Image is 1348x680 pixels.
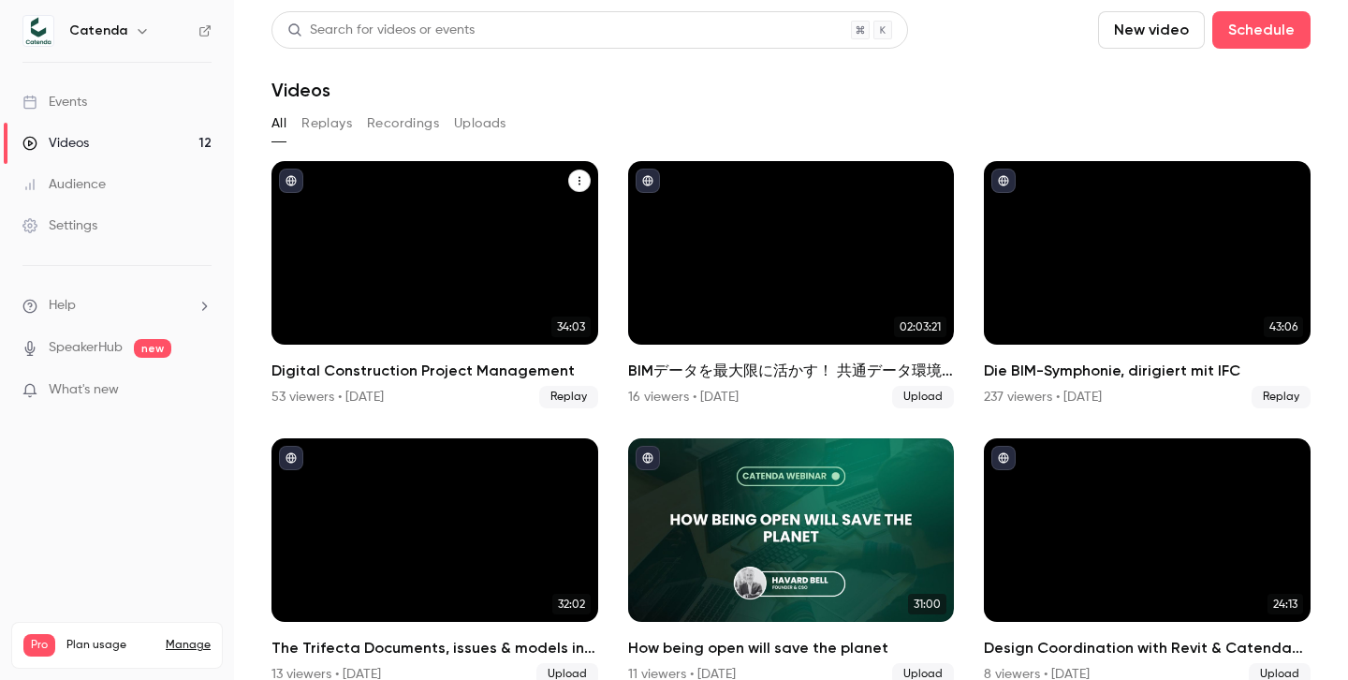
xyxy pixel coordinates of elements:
a: SpeakerHub [49,338,123,358]
a: 43:06Die BIM-Symphonie, dirigiert mit IFC237 viewers • [DATE]Replay [984,161,1311,408]
div: 16 viewers • [DATE] [628,388,739,407]
span: Replay [539,386,598,408]
div: Videos [22,134,89,153]
span: new [134,339,171,358]
h2: Digital Construction Project Management [271,360,598,382]
a: Manage [166,638,211,653]
span: 02:03:21 [894,317,946,337]
button: Recordings [367,109,439,139]
button: Schedule [1212,11,1311,49]
div: Settings [22,216,97,235]
span: What's new [49,380,119,400]
button: Uploads [454,109,506,139]
button: published [279,169,303,193]
span: Help [49,296,76,316]
img: Catenda [23,16,53,46]
div: Events [22,93,87,111]
button: New video [1098,11,1205,49]
span: Upload [892,386,954,408]
span: 34:03 [551,317,591,337]
span: 43:06 [1264,317,1303,337]
span: Pro [23,634,55,657]
h6: Catenda [69,22,127,40]
span: Replay [1252,386,1311,408]
div: 53 viewers • [DATE] [271,388,384,407]
button: published [279,446,303,470]
span: 24:13 [1267,594,1303,614]
div: Audience [22,175,106,194]
h2: The Trifecta Documents, issues & models in [GEOGRAPHIC_DATA] with Catenda Hub [271,637,598,659]
button: published [636,169,660,193]
div: Search for videos or events [287,21,475,40]
button: published [636,446,660,470]
span: 32:02 [552,594,591,614]
span: Plan usage [66,638,154,653]
h2: How being open will save the planet [628,637,955,659]
button: Replays [301,109,352,139]
span: 31:00 [908,594,946,614]
a: 02:03:21BIMデータを最大限に活かす！ 共通データ環境（CDE）を使ったプロジェクト最適化16 viewers • [DATE]Upload [628,161,955,408]
li: help-dropdown-opener [22,296,212,316]
iframe: Noticeable Trigger [189,382,212,399]
h2: BIMデータを最大限に活かす！ 共通データ環境（CDE）を使ったプロジェクト最適化 [628,360,955,382]
button: published [991,446,1016,470]
h2: Die BIM-Symphonie, dirigiert mit IFC [984,360,1311,382]
h1: Videos [271,79,330,101]
button: published [991,169,1016,193]
section: Videos [271,11,1311,669]
div: 237 viewers • [DATE] [984,388,1102,407]
h2: Design Coordination with Revit & Catenda Hub [984,637,1311,659]
li: BIMデータを最大限に活かす！ 共通データ環境（CDE）を使ったプロジェクト最適化 [628,161,955,408]
button: All [271,109,286,139]
li: Die BIM-Symphonie, dirigiert mit IFC [984,161,1311,408]
a: 34:03Digital Construction Project Management53 viewers • [DATE]Replay [271,161,598,408]
li: Digital Construction Project Management [271,161,598,408]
